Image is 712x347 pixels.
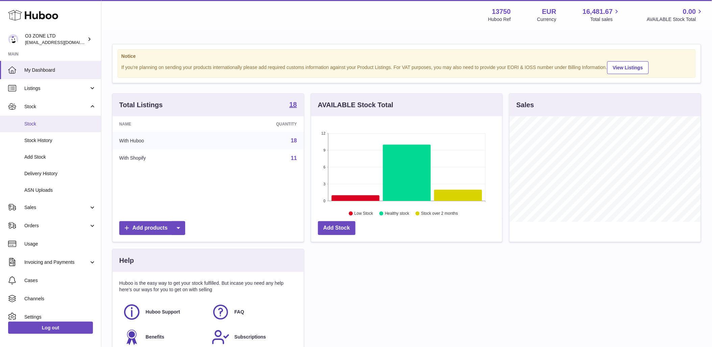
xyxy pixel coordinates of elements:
h3: AVAILABLE Stock Total [318,100,393,110]
td: With Huboo [113,132,216,149]
a: Add products [119,221,185,235]
a: Add Stock [318,221,355,235]
strong: 13750 [492,7,511,16]
text: 12 [321,131,325,135]
span: Add Stock [24,154,96,160]
span: Subscriptions [235,334,266,340]
span: Delivery History [24,170,96,177]
a: View Listings [607,61,649,74]
h3: Sales [516,100,534,110]
span: Invoicing and Payments [24,259,89,265]
div: O3 ZONE LTD [25,33,86,46]
a: FAQ [212,303,294,321]
h3: Total Listings [119,100,163,110]
span: AVAILABLE Stock Total [647,16,704,23]
span: FAQ [235,309,244,315]
span: Settings [24,314,96,320]
span: Sales [24,204,89,211]
span: Stock [24,103,89,110]
span: Listings [24,85,89,92]
a: Benefits [123,328,205,346]
text: 6 [323,165,325,169]
strong: EUR [542,7,556,16]
span: Stock [24,121,96,127]
span: Benefits [146,334,164,340]
a: 11 [291,155,297,161]
span: My Dashboard [24,67,96,73]
text: 9 [323,148,325,152]
span: ASN Uploads [24,187,96,193]
strong: 18 [289,101,297,108]
a: 0.00 AVAILABLE Stock Total [647,7,704,23]
a: Subscriptions [212,328,294,346]
a: 16,481.67 Total sales [583,7,620,23]
span: Huboo Support [146,309,180,315]
text: Stock over 2 months [421,211,458,216]
text: Low Stock [354,211,373,216]
div: Huboo Ref [488,16,511,23]
div: Currency [537,16,557,23]
h3: Help [119,256,134,265]
text: 3 [323,182,325,186]
td: With Shopify [113,149,216,167]
img: hello@o3zoneltd.co.uk [8,34,18,44]
strong: Notice [121,53,692,60]
a: 18 [289,101,297,109]
span: Stock History [24,137,96,144]
span: Orders [24,223,89,229]
span: Usage [24,241,96,247]
a: 18 [291,138,297,143]
span: 16,481.67 [583,7,613,16]
span: Channels [24,296,96,302]
th: Quantity [216,116,304,132]
a: Huboo Support [123,303,205,321]
a: Log out [8,322,93,334]
div: If you're planning on sending your products internationally please add required customs informati... [121,60,692,74]
text: 0 [323,199,325,203]
p: Huboo is the easy way to get your stock fulfilled. But incase you need any help here's our ways f... [119,280,297,293]
span: Total sales [590,16,620,23]
th: Name [113,116,216,132]
span: [EMAIL_ADDRESS][DOMAIN_NAME] [25,40,99,45]
text: Healthy stock [385,211,410,216]
span: 0.00 [683,7,696,16]
span: Cases [24,277,96,284]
